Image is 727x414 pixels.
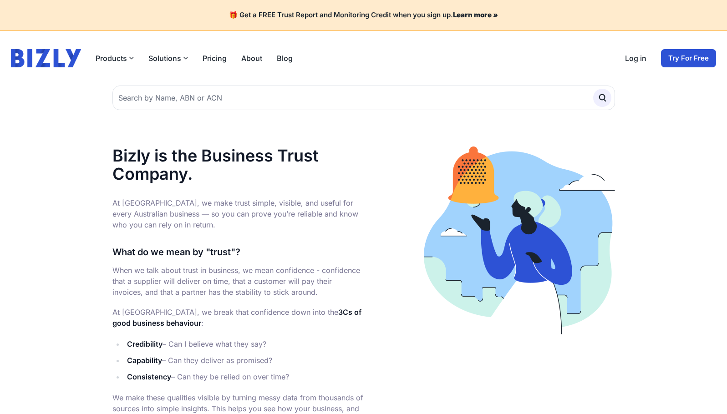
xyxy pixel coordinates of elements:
button: Products [96,53,134,64]
strong: Consistency [127,372,171,381]
p: At [GEOGRAPHIC_DATA], we make trust simple, visible, and useful for every Australian business — s... [112,197,364,230]
li: – Can I believe what they say? [124,338,364,350]
p: At [GEOGRAPHIC_DATA], we break that confidence down into the : [112,307,364,328]
h3: What do we mean by "trust"? [112,245,364,259]
a: Learn more » [453,10,498,19]
strong: Credibility [127,339,163,348]
h1: Bizly is the Business Trust Company. [112,146,364,183]
button: Solutions [148,53,188,64]
li: – Can they be relied on over time? [124,370,364,383]
p: When we talk about trust in business, we mean confidence - confidence that a supplier will delive... [112,265,364,298]
a: Try For Free [661,49,716,67]
strong: 3Cs of good business behaviour [112,308,361,328]
input: Search by Name, ABN or ACN [112,86,615,110]
strong: Capability [127,356,162,365]
a: Log in [625,53,646,64]
a: Blog [277,53,293,64]
a: About [241,53,262,64]
h4: 🎁 Get a FREE Trust Report and Monitoring Credit when you sign up. [11,11,716,20]
li: – Can they deliver as promised? [124,354,364,367]
a: Pricing [203,53,227,64]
